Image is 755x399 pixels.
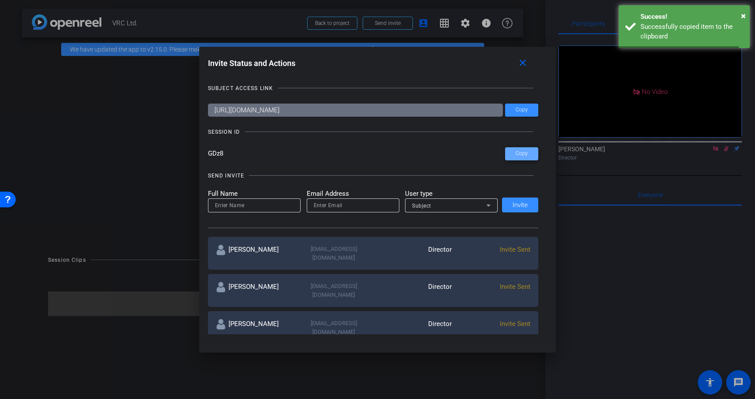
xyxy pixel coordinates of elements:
mat-label: User type [405,189,498,199]
div: [PERSON_NAME] [216,245,294,262]
div: [PERSON_NAME] [216,319,294,336]
button: Copy [505,104,538,117]
div: SUBJECT ACCESS LINK [208,84,273,93]
div: Invite Status and Actions [208,56,539,71]
span: Subject [412,203,431,209]
input: Enter Name [215,200,294,211]
span: Invite Sent [500,283,530,291]
span: Copy [516,107,528,113]
span: Copy [516,150,528,157]
mat-label: Email Address [307,189,399,199]
mat-icon: close [517,58,528,69]
span: Invite Sent [500,320,530,328]
button: Close [741,9,746,22]
input: Enter Email [314,200,392,211]
openreel-title-line: SESSION ID [208,128,539,136]
span: Invite Sent [500,246,530,253]
div: [PERSON_NAME] [216,282,294,299]
div: SEND INVITE [208,171,244,180]
button: Copy [505,147,538,160]
openreel-title-line: SUBJECT ACCESS LINK [208,84,539,93]
div: Director [373,282,452,299]
div: [EMAIL_ADDRESS][DOMAIN_NAME] [294,245,373,262]
div: [EMAIL_ADDRESS][DOMAIN_NAME] [294,282,373,299]
div: Director [373,245,452,262]
mat-label: Full Name [208,189,301,199]
span: × [741,10,746,21]
div: SESSION ID [208,128,240,136]
div: Director [373,319,452,336]
div: Success! [641,12,743,22]
openreel-title-line: SEND INVITE [208,171,539,180]
div: Successfully copied item to the clipboard [641,22,743,42]
div: [EMAIL_ADDRESS][DOMAIN_NAME] [294,319,373,336]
